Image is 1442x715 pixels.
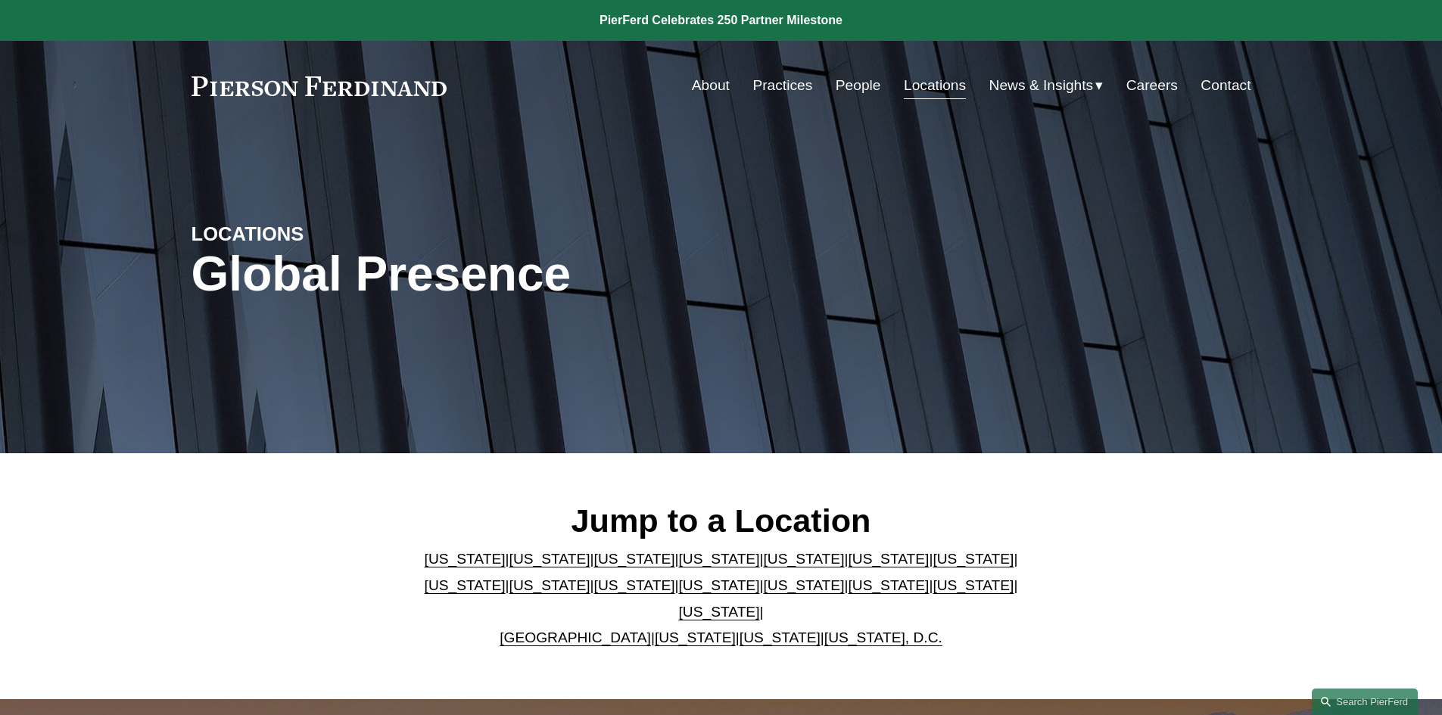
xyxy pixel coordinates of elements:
a: [US_STATE] [679,577,760,593]
a: [US_STATE] [425,551,506,567]
a: [US_STATE] [763,577,844,593]
a: [US_STATE] [740,630,821,645]
a: [US_STATE] [933,577,1014,593]
a: People [836,71,881,100]
a: Practices [752,71,812,100]
a: [US_STATE], D.C. [824,630,942,645]
a: [US_STATE] [425,577,506,593]
a: [GEOGRAPHIC_DATA] [500,630,651,645]
a: [US_STATE] [763,551,844,567]
a: [US_STATE] [933,551,1014,567]
a: [US_STATE] [848,551,929,567]
a: About [692,71,730,100]
a: Locations [904,71,966,100]
a: Contact [1201,71,1250,100]
h4: LOCATIONS [192,222,456,246]
a: folder dropdown [989,71,1104,100]
a: [US_STATE] [655,630,736,645]
h1: Global Presence [192,247,898,302]
a: Careers [1126,71,1178,100]
p: | | | | | | | | | | | | | | | | | | [412,546,1030,651]
a: [US_STATE] [594,551,675,567]
span: News & Insights [989,73,1094,99]
a: [US_STATE] [594,577,675,593]
a: [US_STATE] [679,604,760,620]
a: Search this site [1312,689,1418,715]
a: [US_STATE] [509,551,590,567]
a: [US_STATE] [848,577,929,593]
a: [US_STATE] [679,551,760,567]
a: [US_STATE] [509,577,590,593]
h2: Jump to a Location [412,501,1030,540]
